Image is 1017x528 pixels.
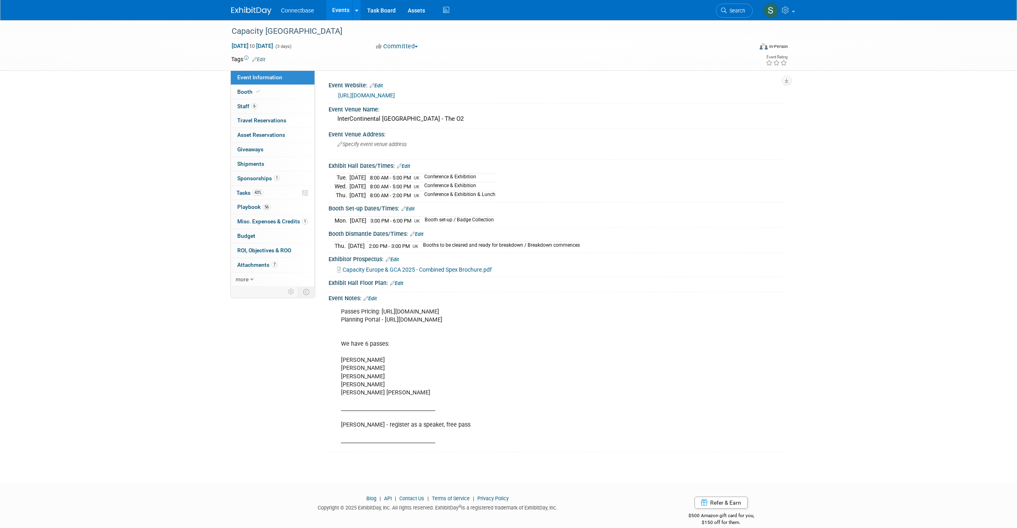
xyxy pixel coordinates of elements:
div: In-Person [769,43,788,49]
a: Asset Reservations [231,128,314,142]
a: Attachments7 [231,258,314,272]
span: | [471,495,476,501]
a: Misc. Expenses & Credits1 [231,214,314,229]
a: Edit [386,257,399,262]
a: Playbook56 [231,200,314,214]
span: UK [414,184,419,190]
a: Edit [410,231,423,237]
a: Staff6 [231,99,314,113]
div: $500 Amazon gift card for you, [656,507,786,526]
span: Asset Reservations [237,132,285,138]
td: Booths to be cleared and ready for breakdown / Breakdown commences [418,241,580,250]
span: Capacity Europe & GCA 2025 - Combined Spex Brochure.pdf [343,266,492,273]
td: Personalize Event Tab Strip [284,287,298,297]
td: Booth set-up / Badge Collection [420,216,494,225]
div: Passes Pricing: [URL][DOMAIN_NAME] Planning Portal - [URL][DOMAIN_NAME] We have 6 passes: [PERSON... [335,304,698,449]
div: Booth Set-up Dates/Times: [329,202,786,213]
span: more [236,276,249,283]
a: ROI, Objectives & ROO [231,243,314,258]
a: Event Information [231,70,314,85]
div: Exhibit Hall Dates/Times: [329,160,786,170]
a: Refer & Earn [694,497,748,509]
div: Event Venue Address: [329,128,786,138]
a: Contact Us [399,495,424,501]
a: API [384,495,392,501]
div: Event Venue Name: [329,103,786,113]
a: Tasks43% [231,186,314,200]
a: more [231,272,314,287]
a: Search [716,4,753,18]
span: Booth [237,89,262,95]
div: Event Website: [329,79,786,90]
td: [DATE] [349,173,366,182]
td: [DATE] [350,216,366,225]
td: Tue. [335,173,349,182]
span: Giveaways [237,146,263,153]
span: | [393,495,398,501]
a: Terms of Service [432,495,470,501]
span: Sponsorships [237,175,280,181]
span: 8:00 AM - 5:00 PM [370,175,411,181]
a: Edit [252,57,265,62]
span: 1 [274,175,280,181]
td: Conference & Exhibition [419,182,495,191]
span: UK [413,244,418,249]
span: Playbook [237,204,271,210]
a: Edit [370,83,383,89]
span: Event Information [237,74,282,80]
img: Shivani York [763,3,779,18]
span: Tasks [236,190,263,196]
span: UK [414,219,420,224]
button: Committed [373,42,421,51]
td: Thu. [335,241,348,250]
div: Exhibit Hall Floor Plan: [329,277,786,287]
span: Shipments [237,161,264,167]
td: Conference & Exhibition & Lunch [419,191,495,199]
td: [DATE] [349,182,366,191]
div: Exhibitor Prospectus: [329,253,786,264]
span: 8:00 AM - 5:00 PM [370,184,411,190]
span: 8:00 AM - 2:00 PM [370,192,411,198]
a: Edit [401,206,415,212]
span: Budget [237,233,255,239]
td: [DATE] [349,191,366,199]
a: Blog [366,495,376,501]
td: Wed. [335,182,349,191]
span: 56 [263,204,271,210]
span: | [378,495,383,501]
td: Conference & Exhibition [419,173,495,182]
div: Copyright © 2025 ExhibitDay, Inc. All rights reserved. ExhibitDay is a registered trademark of Ex... [231,502,645,512]
span: 43% [253,190,263,196]
span: 3:00 PM - 6:00 PM [370,218,411,224]
a: Booth [231,85,314,99]
td: Mon. [335,216,350,225]
div: Capacity [GEOGRAPHIC_DATA] [229,24,741,39]
span: | [425,495,431,501]
a: Shipments [231,157,314,171]
div: Booth Dismantle Dates/Times: [329,228,786,238]
span: UK [414,175,419,181]
span: Connectbase [281,7,314,14]
sup: ® [458,504,461,509]
span: 2:00 PM - 3:00 PM [369,243,410,249]
div: Event Format [705,42,788,54]
span: to [249,43,256,49]
img: ExhibitDay [231,7,271,15]
td: Thu. [335,191,349,199]
a: Giveaways [231,142,314,157]
div: Event Notes: [329,292,786,303]
span: UK [414,193,419,198]
span: ROI, Objectives & ROO [237,247,291,254]
td: Toggle Event Tabs [298,287,314,297]
span: Staff [237,103,257,109]
div: $150 off for them. [656,519,786,526]
span: 6 [251,103,257,109]
td: Tags [231,55,265,63]
a: Budget [231,229,314,243]
span: Search [727,8,745,14]
span: 7 [271,262,277,268]
span: Misc. Expenses & Credits [237,218,308,225]
td: [DATE] [348,241,365,250]
img: Format-Inperson.png [760,43,768,49]
span: [DATE] [DATE] [231,42,273,49]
